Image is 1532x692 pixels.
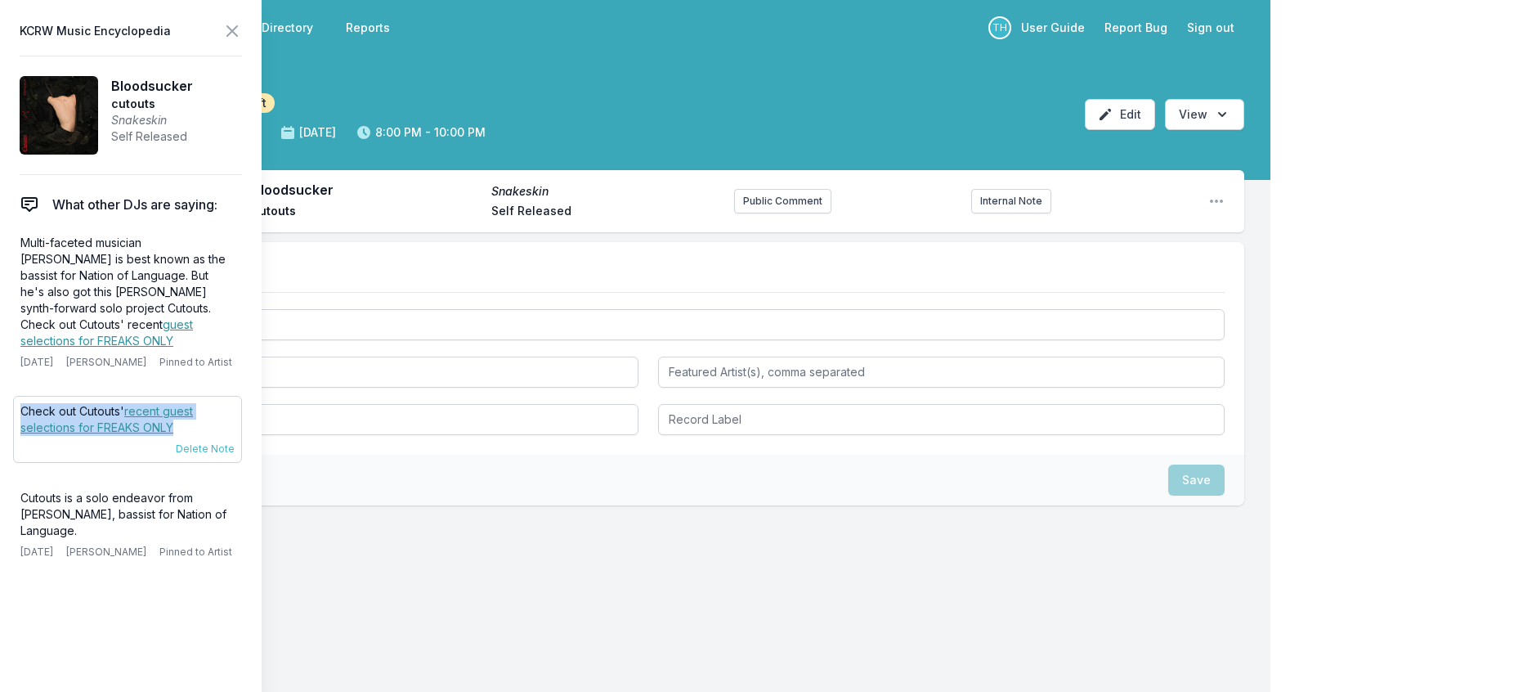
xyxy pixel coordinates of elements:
[658,357,1225,388] input: Featured Artist(s), comma separated
[52,195,217,214] span: What other DJs are saying:
[1177,13,1244,43] button: Sign out
[159,356,232,369] span: Pinned to Artist
[111,96,193,112] span: cutouts
[491,203,721,222] span: Self Released
[658,404,1225,435] input: Record Label
[20,356,53,369] span: [DATE]
[491,183,721,200] span: Snakeskin
[111,112,193,128] span: Snakeskin
[20,403,235,436] p: Check out Cutouts'
[1085,99,1155,130] button: Edit
[1165,99,1244,130] button: Open options
[336,13,400,43] a: Reports
[66,356,146,369] span: [PERSON_NAME]
[252,203,482,222] span: cutouts
[20,76,98,155] img: Snakeskin
[159,546,232,559] span: Pinned to Artist
[20,235,235,349] p: Multi-faceted musician [PERSON_NAME] is best known as the bassist for Nation of Language. But he'...
[988,16,1011,39] p: Travis Holcombe
[252,180,482,200] span: Bloodsucker
[734,189,831,213] button: Public Comment
[176,443,235,456] span: Delete Note
[356,124,486,141] span: 8:00 PM - 10:00 PM
[971,189,1051,213] button: Internal Note
[20,490,235,539] p: Cutouts is a solo endeavor from [PERSON_NAME], bassist for Nation of Language.
[280,124,336,141] span: [DATE]
[1208,193,1225,209] button: Open playlist item options
[72,404,638,435] input: Album Title
[1168,465,1225,496] button: Save
[20,546,53,559] span: [DATE]
[72,309,1225,340] input: Track Title
[111,76,193,96] span: Bloodsucker
[20,20,171,43] span: KCRW Music Encyclopedia
[1011,13,1095,43] a: User Guide
[66,546,146,559] span: [PERSON_NAME]
[111,128,193,145] span: Self Released
[72,357,638,388] input: Artist
[1095,13,1177,43] a: Report Bug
